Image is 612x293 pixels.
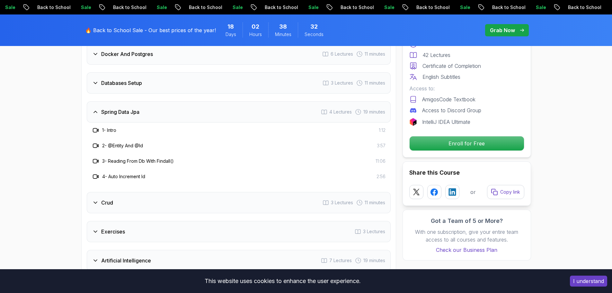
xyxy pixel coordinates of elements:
[226,31,236,38] span: Days
[422,73,460,81] p: English Subtitles
[490,26,515,34] p: Grab Now
[409,85,524,92] p: Access to:
[422,51,450,59] p: 42 Lectures
[331,199,353,206] span: 3 Lectures
[87,192,391,213] button: Crud3 Lectures 11 minutes
[101,199,113,206] h3: Crud
[183,4,227,11] p: Back to School
[227,4,247,11] p: Sale
[331,80,353,86] span: 3 Lectures
[227,22,234,31] span: 18 Days
[275,31,291,38] span: Minutes
[101,108,139,116] h3: Spring Data Jpa
[422,62,481,70] p: Certificate of Completion
[377,142,386,149] span: 3:57
[363,109,385,115] span: 19 minutes
[87,43,391,65] button: Docker And Postgres6 Lectures 11 minutes
[411,4,454,11] p: Back to School
[87,250,391,271] button: Artificial Intelligence7 Lectures 19 minutes
[363,228,385,235] span: 3 Lectures
[500,189,520,195] p: Copy link
[75,4,96,11] p: Sale
[409,168,524,177] h2: Share this Course
[101,50,153,58] h3: Docker And Postgres
[335,4,378,11] p: Back to School
[31,4,75,11] p: Back to School
[151,4,172,11] p: Sale
[409,136,524,151] button: Enroll for Free
[5,274,560,288] div: This website uses cookies to enhance the user experience.
[365,80,385,86] span: 11 minutes
[102,173,145,180] h3: 4 - Auto Increment Id
[409,216,524,225] h3: Got a Team of 5 or More?
[422,118,470,126] p: IntelliJ IDEA Ultimate
[379,127,386,133] span: 1:12
[279,22,287,31] span: 38 Minutes
[101,228,125,235] h3: Exercises
[87,101,391,123] button: Spring Data Jpa4 Lectures 19 minutes
[377,173,386,180] span: 2:56
[310,22,318,31] span: 32 Seconds
[102,142,143,149] h3: 2 - @Entity And @Id
[365,51,385,57] span: 11 minutes
[102,158,174,164] h3: 3 - Reading From Db With Findall()
[329,109,352,115] span: 4 Lectures
[259,4,303,11] p: Back to School
[329,257,352,264] span: 7 Lectures
[87,72,391,94] button: Databases Setup3 Lectures 11 minutes
[87,221,391,242] button: Exercises3 Lectures
[487,185,524,199] button: Copy link
[85,26,216,34] p: 🔥 Back to School Sale - Our best prices of the year!
[422,106,481,114] p: Access to Discord Group
[305,31,324,38] span: Seconds
[365,199,385,206] span: 11 minutes
[562,4,606,11] p: Back to School
[107,4,151,11] p: Back to School
[470,188,476,196] p: or
[570,276,607,287] button: Accept cookies
[486,4,530,11] p: Back to School
[101,79,142,87] h3: Databases Setup
[249,31,262,38] span: Hours
[101,257,151,264] h3: Artificial Intelligence
[376,158,386,164] span: 11:06
[410,136,524,151] p: Enroll for Free
[409,118,417,126] img: jetbrains logo
[409,246,524,254] a: Check our Business Plan
[252,22,259,31] span: 2 Hours
[303,4,323,11] p: Sale
[530,4,551,11] p: Sale
[102,127,116,133] h3: 1 - Intro
[409,228,524,243] p: With one subscription, give your entire team access to all courses and features.
[422,96,475,103] p: AmigosCode Textbook
[363,257,385,264] span: 19 minutes
[454,4,475,11] p: Sale
[378,4,399,11] p: Sale
[331,51,353,57] span: 6 Lectures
